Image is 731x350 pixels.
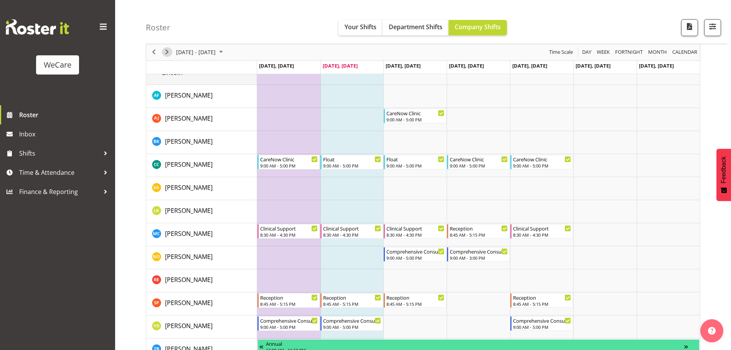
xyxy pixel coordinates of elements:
a: [PERSON_NAME] [165,160,213,169]
td: Liandy Kritzinger resource [146,200,257,223]
span: Inbox [19,128,111,140]
span: [DATE], [DATE] [512,62,547,69]
span: Company Shifts [455,23,501,31]
div: next period [160,44,173,60]
span: Month [647,48,668,57]
div: Natasha Ottley"s event - Comprehensive Consult Begin From Wednesday, September 24, 2025 at 9:00:0... [384,247,446,262]
div: 9:00 AM - 5:00 PM [260,163,318,169]
div: Charlotte Courtney"s event - Float Begin From Wednesday, September 24, 2025 at 9:00:00 AM GMT+12:... [384,155,446,169]
button: Feedback - Show survey [716,149,731,201]
div: Mary Childs"s event - Clinical Support Begin From Friday, September 26, 2025 at 8:30:00 AM GMT+12... [510,224,573,239]
div: Comprehensive Consult [513,317,571,324]
div: Yvonne Denny"s event - Comprehensive Consult Begin From Friday, September 26, 2025 at 9:00:00 AM ... [510,316,573,331]
div: Mary Childs"s event - Clinical Support Begin From Monday, September 22, 2025 at 8:30:00 AM GMT+12... [257,224,320,239]
span: [DATE] - [DATE] [175,48,216,57]
span: [PERSON_NAME] [165,160,213,169]
span: [PERSON_NAME] [165,137,213,146]
a: [PERSON_NAME] [165,183,213,192]
div: 9:00 AM - 5:00 PM [386,116,444,123]
div: Reception [386,294,444,301]
div: 8:30 AM - 4:30 PM [260,232,318,238]
span: calendar [672,48,698,57]
div: 9:00 AM - 5:00 PM [386,255,444,261]
button: Filter Shifts [704,19,721,36]
div: Natasha Ottley"s event - Comprehensive Consult Begin From Thursday, September 25, 2025 at 9:00:00... [447,247,510,262]
span: Fortnight [614,48,644,57]
div: 9:00 AM - 5:00 PM [386,163,444,169]
span: [PERSON_NAME] [165,275,213,284]
div: Charlotte Courtney"s event - Float Begin From Tuesday, September 23, 2025 at 9:00:00 AM GMT+12:00... [320,155,383,169]
div: WeCare [44,59,71,71]
button: Your Shifts [338,20,383,35]
a: [PERSON_NAME] [165,91,213,100]
div: Mary Childs"s event - Clinical Support Begin From Wednesday, September 24, 2025 at 8:30:00 AM GMT... [384,224,446,239]
a: [PERSON_NAME] [165,229,213,238]
td: Yvonne Denny resource [146,315,257,338]
td: Charlotte Courtney resource [146,154,257,177]
div: 9:00 AM - 5:00 PM [323,324,381,330]
span: [DATE], [DATE] [323,62,358,69]
div: Clinical Support [260,224,318,232]
span: Your Shifts [345,23,376,31]
span: [DATE], [DATE] [576,62,611,69]
a: [PERSON_NAME] [165,298,213,307]
span: Roster [19,109,111,121]
h4: Roster [146,23,170,32]
div: Amy Johannsen"s event - CareNow Clinic Begin From Wednesday, September 24, 2025 at 9:00:00 AM GMT... [384,109,446,123]
div: Clinical Support [323,224,381,232]
div: Charlotte Courtney"s event - CareNow Clinic Begin From Friday, September 26, 2025 at 9:00:00 AM G... [510,155,573,169]
td: Natasha Ottley resource [146,246,257,269]
img: help-xxl-2.png [708,327,716,335]
td: Rachel Els resource [146,269,257,292]
div: CareNow Clinic [513,155,571,163]
button: Timeline Month [647,48,668,57]
span: Day [581,48,592,57]
span: Feedback [720,156,727,183]
td: Mary Childs resource [146,223,257,246]
span: Time Scale [548,48,574,57]
a: [PERSON_NAME] [165,252,213,261]
div: Mary Childs"s event - Clinical Support Begin From Tuesday, September 23, 2025 at 8:30:00 AM GMT+1... [320,224,383,239]
div: 8:45 AM - 5:15 PM [323,301,381,307]
td: Alex Ferguson resource [146,85,257,108]
div: 8:45 AM - 5:15 PM [260,301,318,307]
td: Brian Ko resource [146,131,257,154]
div: Charlotte Courtney"s event - CareNow Clinic Begin From Monday, September 22, 2025 at 9:00:00 AM G... [257,155,320,169]
div: 8:30 AM - 4:30 PM [386,232,444,238]
span: Department Shifts [389,23,442,31]
div: Reception [513,294,571,301]
div: Comprehensive Consult [386,247,444,255]
button: Previous [149,48,159,57]
button: Next [162,48,172,57]
a: [PERSON_NAME] [165,206,213,215]
div: Reception [323,294,381,301]
img: Rosterit website logo [6,19,69,35]
div: previous period [147,44,160,60]
span: [PERSON_NAME] [165,91,213,100]
div: Comprehensive Consult [260,317,318,324]
div: Float [386,155,444,163]
span: [PERSON_NAME] [165,114,213,123]
div: 8:45 AM - 5:15 PM [513,301,571,307]
div: CareNow Clinic [260,155,318,163]
div: 8:30 AM - 4:30 PM [513,232,571,238]
div: Samantha Poultney"s event - Reception Begin From Monday, September 22, 2025 at 8:45:00 AM GMT+12:... [257,293,320,308]
div: Yvonne Denny"s event - Comprehensive Consult Begin From Monday, September 22, 2025 at 9:00:00 AM ... [257,316,320,331]
div: Charlotte Courtney"s event - CareNow Clinic Begin From Thursday, September 25, 2025 at 9:00:00 AM... [447,155,510,169]
div: Reception [450,224,508,232]
button: Department Shifts [383,20,449,35]
div: Float [323,155,381,163]
div: Samantha Poultney"s event - Reception Begin From Wednesday, September 24, 2025 at 8:45:00 AM GMT+... [384,293,446,308]
button: Download a PDF of the roster according to the set date range. [681,19,698,36]
div: September 22 - 28, 2025 [173,44,228,60]
div: 9:00 AM - 5:00 PM [513,324,571,330]
div: 9:00 AM - 3:00 PM [450,255,508,261]
div: Annual [266,340,684,347]
div: CareNow Clinic [450,155,508,163]
div: Comprehensive Consult [450,247,508,255]
span: Week [596,48,611,57]
div: Mary Childs"s event - Reception Begin From Thursday, September 25, 2025 at 8:45:00 AM GMT+12:00 E... [447,224,510,239]
td: Amy Johannsen resource [146,108,257,131]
